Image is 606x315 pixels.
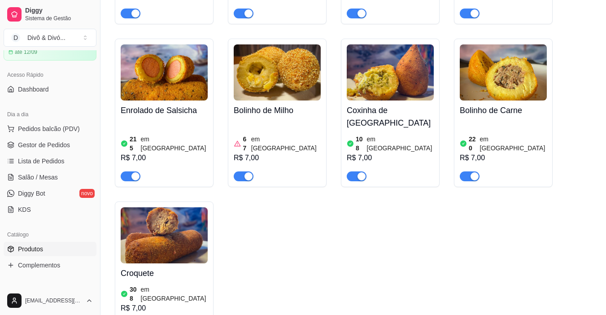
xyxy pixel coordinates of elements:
a: Lista de Pedidos [4,154,96,168]
div: Acesso Rápido [4,68,96,82]
button: Select a team [4,29,96,47]
span: Salão / Mesas [18,173,58,182]
div: Dia a dia [4,107,96,122]
div: R$ 7,00 [347,153,434,163]
a: Complementos [4,258,96,272]
span: Diggy Bot [18,189,45,198]
article: 108 [356,135,365,153]
h4: Bolinho de Carne [460,104,547,117]
span: Lista de Pedidos [18,157,65,166]
h4: Coxinha de [GEOGRAPHIC_DATA] [347,104,434,129]
article: em [GEOGRAPHIC_DATA] [141,285,208,303]
img: product-image [234,44,321,101]
span: KDS [18,205,31,214]
article: 308 [130,285,139,303]
span: Complementos [18,261,60,270]
a: KDS [4,202,96,217]
div: R$ 7,00 [234,153,321,163]
div: Divô & Divó ... [27,33,65,42]
img: product-image [121,207,208,263]
button: [EMAIL_ADDRESS][DOMAIN_NAME] [4,290,96,311]
article: em [GEOGRAPHIC_DATA] [251,135,321,153]
div: R$ 7,00 [460,153,547,163]
article: em [GEOGRAPHIC_DATA] [141,135,208,153]
article: até 12/09 [15,48,37,56]
div: R$ 7,00 [121,153,208,163]
img: product-image [460,44,547,101]
a: Gestor de Pedidos [4,138,96,152]
span: [EMAIL_ADDRESS][DOMAIN_NAME] [25,297,82,304]
a: Produtos [4,242,96,256]
img: product-image [121,44,208,101]
a: Salão / Mesas [4,170,96,184]
div: R$ 7,00 [121,303,208,314]
div: Catálogo [4,227,96,242]
span: Gestor de Pedidos [18,140,70,149]
article: 67 [243,135,249,153]
article: em [GEOGRAPHIC_DATA] [480,135,547,153]
a: Diggy Botnovo [4,186,96,201]
article: em [GEOGRAPHIC_DATA] [367,135,434,153]
button: Pedidos balcão (PDV) [4,122,96,136]
article: 215 [130,135,139,153]
a: Dashboard [4,82,96,96]
span: Pedidos balcão (PDV) [18,124,80,133]
span: Dashboard [18,85,49,94]
span: Produtos [18,245,43,254]
h4: Bolinho de Milho [234,104,321,117]
span: D [11,33,20,42]
span: Diggy [25,7,93,15]
img: product-image [347,44,434,101]
h4: Enrolado de Salsicha [121,104,208,117]
a: DiggySistema de Gestão [4,4,96,25]
span: Sistema de Gestão [25,15,93,22]
h4: Croquete [121,267,208,280]
article: 220 [469,135,478,153]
